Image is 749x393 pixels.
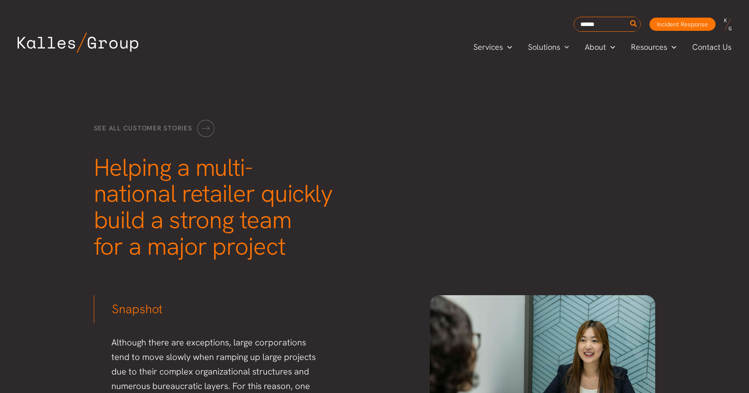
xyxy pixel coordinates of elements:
span: Solutions [528,41,560,54]
a: SolutionsMenu Toggle [520,41,577,54]
a: ResourcesMenu Toggle [623,41,684,54]
a: AboutMenu Toggle [577,41,623,54]
a: See all customer stories [94,120,214,137]
span: Services [473,41,503,54]
img: Kalles Group [18,33,138,53]
span: About [585,41,606,54]
span: Menu Toggle [606,41,615,54]
span: Helping a multi-national retailer quickly build a strong team for a major project [94,152,333,263]
nav: Primary Site Navigation [465,40,740,54]
span: Contact Us [692,41,731,54]
a: Contact Us [684,41,740,54]
a: Incident Response [649,18,716,31]
h3: Snapshot [94,295,320,318]
span: Menu Toggle [560,41,569,54]
span: Resources [631,41,667,54]
a: ServicesMenu Toggle [465,41,520,54]
button: Search [628,17,639,31]
span: Menu Toggle [667,41,676,54]
span: Menu Toggle [503,41,512,54]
